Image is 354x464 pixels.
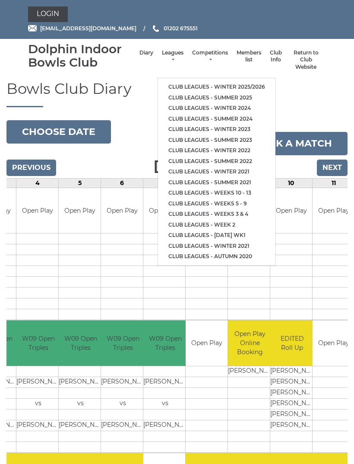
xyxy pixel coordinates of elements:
a: Club leagues - Autumn 2020 [158,251,275,262]
h1: Bowls Club Diary [6,81,348,107]
td: [PERSON_NAME] [228,366,272,377]
td: 10 [270,178,313,188]
td: [PERSON_NAME] [59,377,102,387]
div: Dolphin Indoor Bowls Club [28,42,135,69]
a: Club leagues - Winter 2021 [158,241,275,252]
input: Previous [6,160,56,176]
td: 6 [101,178,143,188]
td: Open Play [59,188,101,234]
a: Club leagues - Summer 2022 [158,156,275,167]
a: Club leagues - [DATE] wk1 [158,230,275,241]
a: Club leagues - Weeks 5 - 9 [158,198,275,209]
a: Club leagues - Summer 2025 [158,93,275,103]
td: [PERSON_NAME] [16,420,60,431]
ul: Leagues [158,78,276,266]
a: Club leagues - Weeks 3 & 4 [158,209,275,220]
a: Club leagues - Winter 2025/2026 [158,82,275,93]
td: EDITED Roll Up [270,320,314,366]
td: vs [16,398,60,409]
td: vs [101,398,145,409]
input: Next [317,160,348,176]
td: W09 Open Triples [59,320,102,366]
td: Open Play Online Booking [228,320,272,366]
a: Competitions [192,49,228,64]
td: [PERSON_NAME] [270,409,314,420]
td: [PERSON_NAME] [143,377,187,387]
td: [PERSON_NAME] [270,420,314,431]
td: 7 [143,178,186,188]
td: vs [143,398,187,409]
td: Open Play [16,188,58,234]
a: Club leagues - Weeks 10 - 13 [158,188,275,198]
span: 01202 675551 [164,25,198,32]
a: Login [28,6,68,22]
a: Club leagues - Summer 2021 [158,177,275,188]
button: Choose date [6,120,111,144]
td: vs [59,398,102,409]
td: W09 Open Triples [16,320,60,366]
td: [PERSON_NAME] [270,398,314,409]
td: Open Play [186,320,228,366]
a: Members list [237,49,261,64]
img: Phone us [153,25,159,32]
td: [PERSON_NAME] [101,377,145,387]
td: [PERSON_NAME] [143,420,187,431]
td: Open Play [143,188,185,234]
a: Email [EMAIL_ADDRESS][DOMAIN_NAME] [28,24,136,32]
a: Leagues [162,49,183,64]
a: Book a match [237,132,348,155]
a: Club leagues - Winter 2024 [158,103,275,114]
td: Open Play [270,188,312,234]
a: Diary [139,49,153,57]
a: Club leagues - Summer 2024 [158,114,275,125]
a: Phone us 01202 675551 [152,24,198,32]
td: [PERSON_NAME] [270,377,314,387]
img: Email [28,25,37,32]
td: [PERSON_NAME] [101,420,145,431]
td: [PERSON_NAME] [16,377,60,387]
td: [PERSON_NAME] [59,420,102,431]
span: [EMAIL_ADDRESS][DOMAIN_NAME] [40,25,136,32]
td: 5 [59,178,101,188]
td: Open Play [101,188,143,234]
a: Club leagues - Winter 2022 [158,145,275,156]
a: Club leagues - Week 2 [158,220,275,230]
td: W09 Open Triples [143,320,187,366]
a: Club Info [270,49,282,64]
td: W09 Open Triples [101,320,145,366]
td: [PERSON_NAME] [270,387,314,398]
a: Club leagues - Summer 2023 [158,135,275,146]
td: 4 [16,178,59,188]
td: [PERSON_NAME] [270,366,314,377]
a: Return to Club Website [291,49,322,71]
a: Club leagues - Winter 2021 [158,166,275,177]
a: Club leagues - Winter 2023 [158,124,275,135]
